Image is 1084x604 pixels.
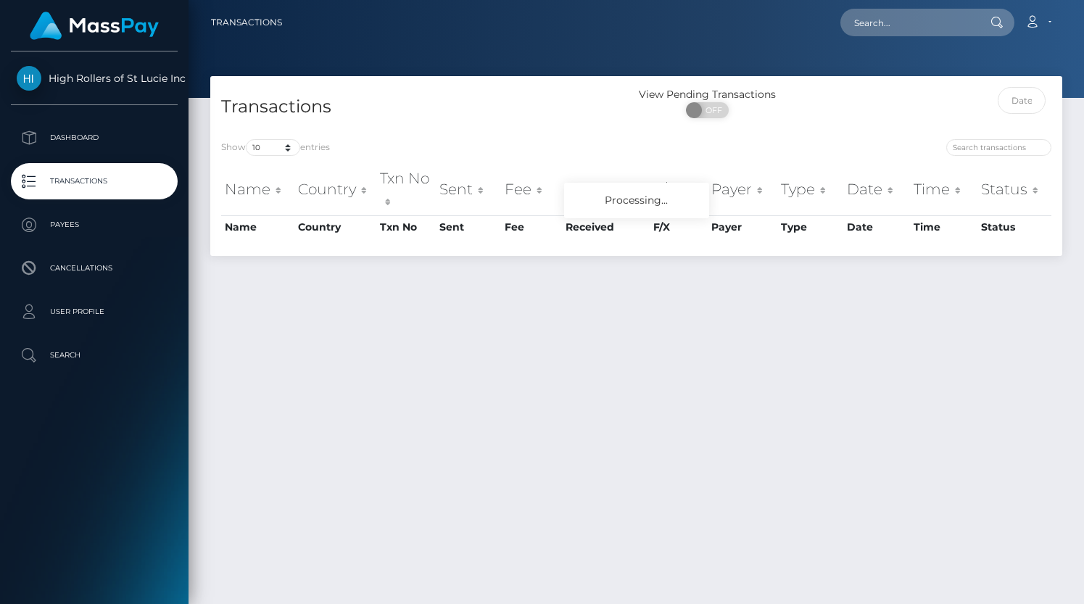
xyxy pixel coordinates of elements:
a: Transactions [211,7,282,38]
th: Txn No [376,215,436,239]
th: Received [562,215,649,239]
img: MassPay Logo [30,12,159,40]
th: Payer [708,164,778,215]
th: Received [562,164,649,215]
p: Cancellations [17,257,172,279]
p: Search [17,344,172,366]
th: Fee [501,215,562,239]
th: Status [977,164,1051,215]
img: High Rollers of St Lucie Inc [17,66,41,91]
th: Type [777,215,843,239]
th: Fee [501,164,562,215]
th: Time [910,215,977,239]
h4: Transactions [221,94,626,120]
label: Show entries [221,139,330,156]
input: Date filter [998,87,1046,114]
th: Country [294,164,376,215]
span: OFF [694,102,730,118]
div: View Pending Transactions [637,87,779,102]
th: Sent [436,215,501,239]
th: Name [221,215,294,239]
th: Txn No [376,164,436,215]
a: Transactions [11,163,178,199]
th: Time [910,164,977,215]
input: Search... [840,9,977,36]
a: Search [11,337,178,373]
input: Search transactions [946,139,1051,156]
th: F/X [650,215,708,239]
th: Date [843,164,910,215]
th: Date [843,215,910,239]
p: Payees [17,214,172,236]
th: Name [221,164,294,215]
a: User Profile [11,294,178,330]
th: Type [777,164,843,215]
th: Country [294,215,376,239]
th: Status [977,215,1051,239]
a: Cancellations [11,250,178,286]
a: Dashboard [11,120,178,156]
a: Payees [11,207,178,243]
div: Processing... [564,183,709,218]
p: User Profile [17,301,172,323]
th: Sent [436,164,501,215]
p: Transactions [17,170,172,192]
th: Payer [708,215,778,239]
select: Showentries [246,139,300,156]
th: F/X [650,164,708,215]
span: High Rollers of St Lucie Inc [11,72,178,85]
p: Dashboard [17,127,172,149]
